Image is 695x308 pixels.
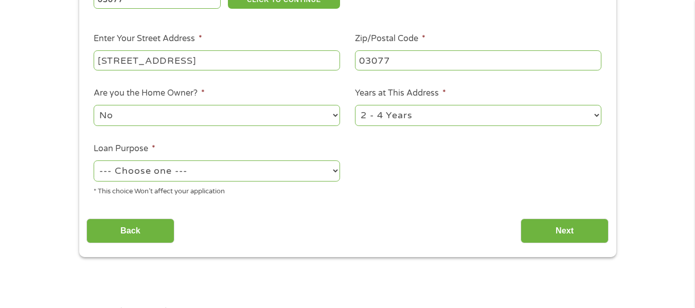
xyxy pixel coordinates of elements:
[521,219,609,244] input: Next
[94,143,155,154] label: Loan Purpose
[94,88,205,99] label: Are you the Home Owner?
[94,183,340,197] div: * This choice Won’t affect your application
[94,50,340,70] input: 1 Main Street
[355,33,425,44] label: Zip/Postal Code
[94,33,202,44] label: Enter Your Street Address
[355,88,446,99] label: Years at This Address
[86,219,174,244] input: Back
